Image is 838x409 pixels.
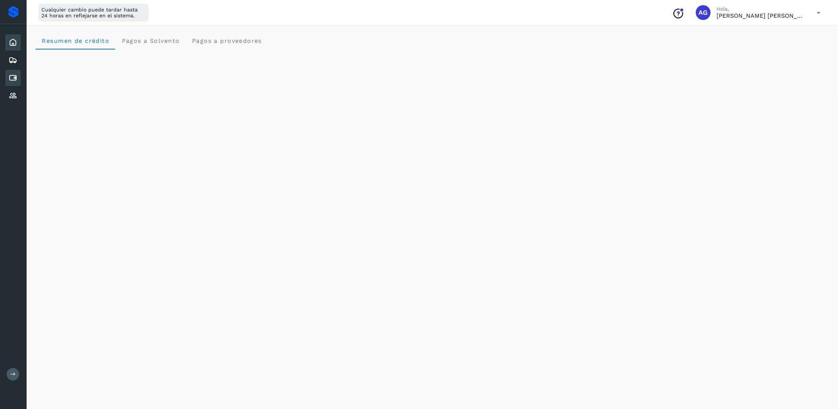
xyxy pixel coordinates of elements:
p: Hola, [716,6,805,12]
span: Pagos a proveedores [191,37,262,44]
div: Cualquier cambio puede tardar hasta 24 horas en reflejarse en el sistema. [38,4,148,21]
div: Inicio [5,34,21,51]
div: Proveedores [5,88,21,104]
div: Cuentas por pagar [5,70,21,86]
span: Resumen de crédito [41,37,109,44]
span: Pagos a Solvento [121,37,179,44]
div: Embarques [5,52,21,68]
p: Abigail Gonzalez Leon [716,12,805,19]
